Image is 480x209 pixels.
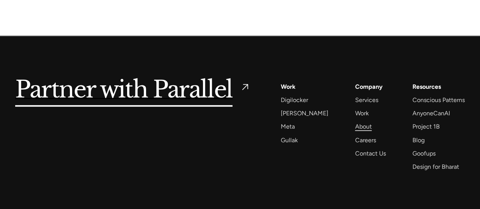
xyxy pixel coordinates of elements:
[412,135,425,145] a: Blog
[412,95,465,105] a: Conscious Patterns
[281,135,298,145] a: Gullak
[412,82,441,92] div: Resources
[355,135,376,145] a: Careers
[412,121,440,132] a: Project 1B
[281,82,296,92] a: Work
[281,121,295,132] a: Meta
[412,148,436,159] a: Goofups
[355,95,378,105] a: Services
[281,108,328,118] a: [PERSON_NAME]
[355,82,382,92] a: Company
[355,148,386,159] a: Contact Us
[412,108,450,118] a: AnyoneCanAI
[412,162,459,172] a: Design for Bharat
[15,82,233,99] h5: Partner with Parallel
[15,82,250,99] a: Partner with Parallel
[355,108,368,118] a: Work
[355,121,371,132] a: About
[281,95,308,105] a: Digilocker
